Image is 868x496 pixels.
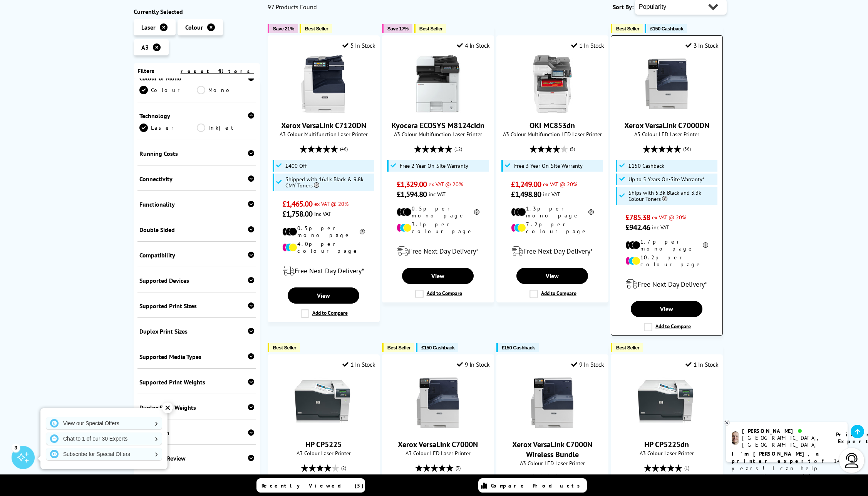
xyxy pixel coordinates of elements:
a: Recently Viewed (5) [256,478,365,493]
div: 3 In Stock [685,42,719,49]
a: Kyocera ECOSYS M8124cidn [392,120,484,130]
img: ashley-livechat.png [732,431,739,445]
img: Xerox VersaLink C7120DN [295,55,352,113]
div: Connectivity [139,175,254,183]
span: £785.38 [625,212,650,222]
span: (46) [340,142,348,156]
span: A3 Colour Multifunction Laser Printer [272,130,375,138]
a: Compare Products [478,478,587,493]
a: Xerox VersaLink C7000N [398,439,478,449]
span: £1,758.00 [282,209,313,219]
a: reset filters [181,68,254,75]
button: £150 Cashback [416,343,458,352]
button: £150 Cashback [496,343,539,352]
img: Xerox VersaLink C7000DN [638,55,695,113]
img: HP CP5225 [295,374,352,432]
span: Best Seller [616,345,640,351]
img: user-headset-light.svg [844,453,860,468]
span: ex VAT @ 20% [652,214,686,221]
span: £150 Cashback [650,26,683,32]
a: HP CP5225 [305,439,342,449]
a: Xerox VersaLink C7000N Wireless Bundle [512,439,592,459]
div: Functionality [139,200,254,208]
a: Mono [197,86,254,94]
span: inc VAT [429,190,446,198]
span: Save 21% [273,26,294,32]
a: Xerox VersaLink C7000N Wireless Bundle [523,426,581,433]
img: Xerox VersaLink C7000N [409,374,467,432]
span: Best Seller [387,345,411,351]
span: Best Seller [273,345,297,351]
span: A3 Colour LED Laser Printer [615,130,719,138]
div: Compatibility [139,251,254,259]
span: £1,594.80 [397,189,427,199]
a: Xerox VersaLink C7000DN [624,120,709,130]
span: A3 Colour Multifunction Laser Printer [386,130,490,138]
div: Currently Selected [134,8,260,15]
li: 10.2p per colour page [625,254,708,268]
span: £1,465.00 [282,199,313,209]
img: Xerox VersaLink C7000N Wireless Bundle [523,374,581,432]
img: Kyocera ECOSYS M8124cidn [409,55,467,113]
span: Compare Products [491,482,584,489]
div: Customer Review [139,454,254,462]
img: HP CP5225dn [638,374,695,432]
div: Duplex Print Weights [139,404,254,411]
span: Best Seller [305,26,328,32]
span: (5) [570,142,575,156]
span: A3 Colour Laser Printer [272,449,375,457]
a: Kyocera ECOSYS M8124cidn [409,107,467,114]
span: £1,329.00 [397,179,427,189]
span: ex VAT @ 20% [543,180,577,188]
div: 1 In Stock [571,42,604,49]
a: View [516,268,588,284]
a: HP CP5225dn [638,426,695,433]
span: Save 17% [387,26,409,32]
p: of 14 years! I can help you choose the right product [732,450,842,487]
span: £1,249.00 [511,179,541,189]
label: Add to Compare [415,290,462,298]
span: Laser [141,23,156,31]
div: modal_delivery [272,260,375,282]
span: Sort By: [613,3,633,11]
label: Add to Compare [644,323,691,331]
div: Supported Media Types [139,353,254,361]
li: 3.1p per colour page [397,221,479,235]
div: 9 In Stock [571,361,604,368]
span: A3 Colour Multifunction LED Laser Printer [501,130,604,138]
span: A3 [141,43,149,51]
div: ✕ [162,402,173,413]
span: Free 3 Year On-Site Warranty [514,163,583,169]
span: A3 Colour LED Laser Printer [386,449,490,457]
a: Subscribe for Special Offers [46,448,162,460]
a: OKI MC853dn [530,120,575,130]
button: Best Seller [611,343,643,352]
span: £1,498.80 [511,189,541,199]
li: 0.5p per mono page [282,225,365,239]
a: Laser [139,124,197,132]
a: Inkjet [197,124,254,132]
div: Supported Print Weights [139,378,254,386]
span: Shipped with 16.1k Black & 9.8k CMY Toners [285,176,372,189]
button: Best Seller [268,343,300,352]
span: ex VAT @ 20% [429,180,463,188]
div: Duplex Print Sizes [139,327,254,335]
a: Chat to 1 of our 30 Experts [46,433,162,445]
a: Xerox VersaLink C7000N [409,426,467,433]
span: 97 Products Found [268,3,317,11]
div: 1 In Stock [685,361,719,368]
span: £942.46 [625,222,650,232]
span: (12) [454,142,462,156]
span: Ships with 5.3k Black and 3.3k Colour Toners [628,190,716,202]
div: [GEOGRAPHIC_DATA], [GEOGRAPHIC_DATA] [742,434,826,448]
div: Supported Devices [139,277,254,284]
a: Xerox VersaLink C7120DN [281,120,366,130]
span: £150 Cashback [628,163,664,169]
div: Technology [139,112,254,120]
span: £150 Cashback [502,345,535,351]
span: Best Seller [616,26,640,32]
span: (1) [684,461,689,475]
a: View our Special Offers [46,417,162,429]
li: 1.7p per mono page [625,238,708,252]
img: OKI MC853dn [523,55,581,113]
